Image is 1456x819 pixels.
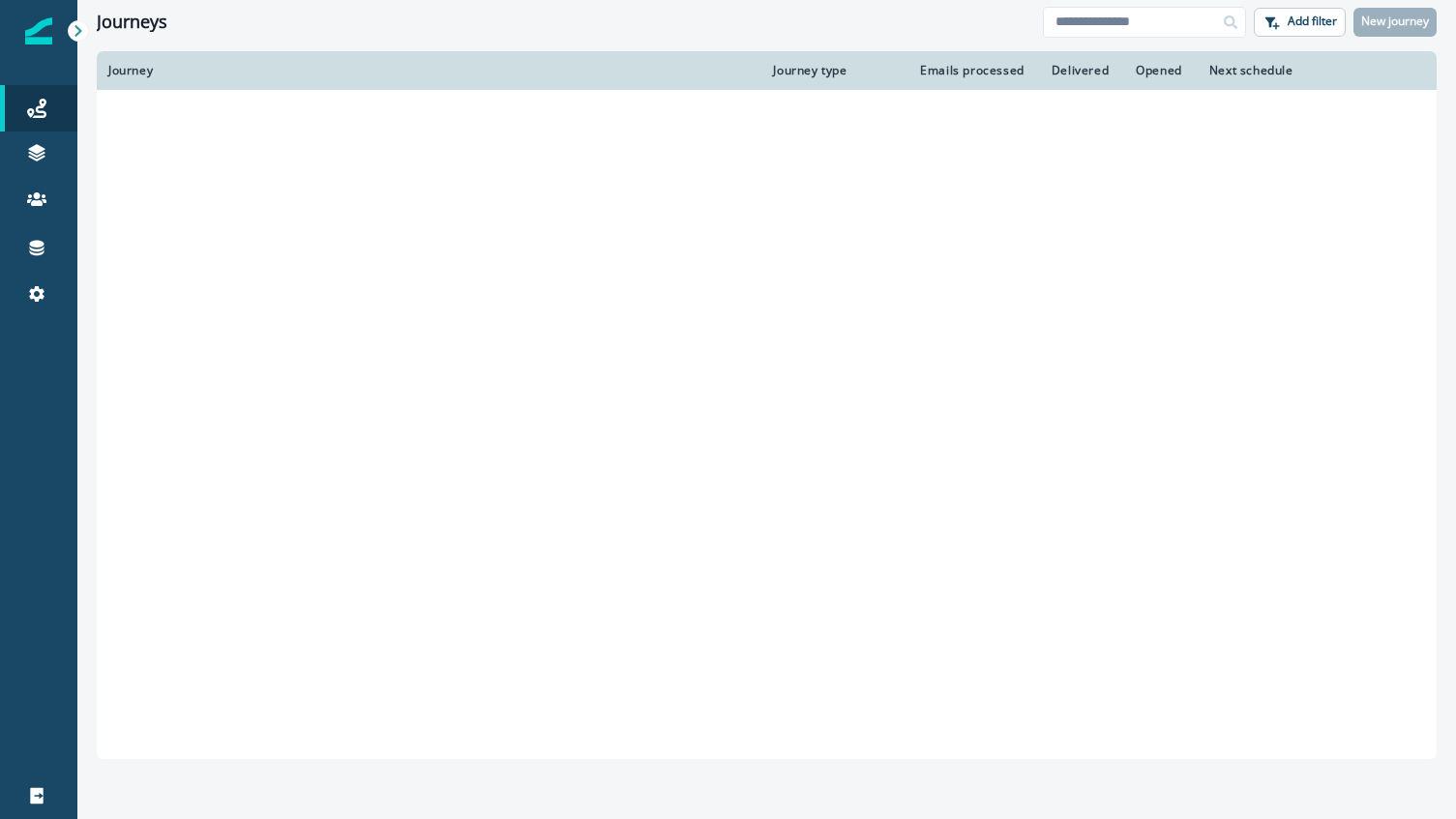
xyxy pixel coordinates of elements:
[1254,8,1346,37] button: Add filter
[25,17,52,44] img: Inflection
[1209,63,1378,78] div: Next schedule
[917,63,1028,78] div: Emails processed
[1052,63,1113,78] div: Delivered
[773,63,893,78] div: Journey type
[1361,15,1429,28] p: New journey
[1136,63,1186,78] div: Opened
[97,12,167,33] h1: Journeys
[1288,15,1337,28] p: Add filter
[1353,8,1437,37] button: New journey
[108,63,750,78] div: Journey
